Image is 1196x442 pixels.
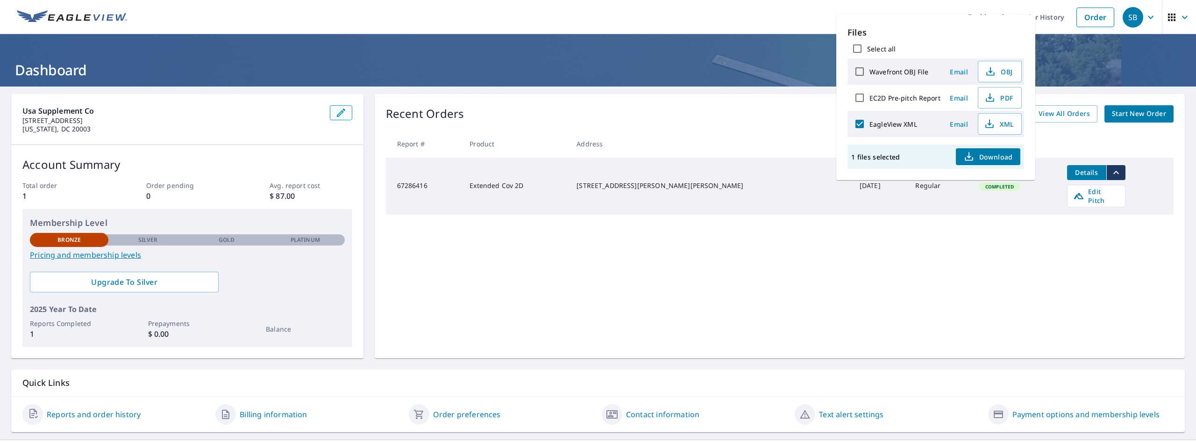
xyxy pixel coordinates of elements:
label: EagleView XML [869,120,917,129]
p: 2025 Year To Date [30,304,345,315]
td: Regular [908,158,971,215]
span: Email [948,120,970,129]
p: 1 files selected [851,152,900,161]
img: EV Logo [17,10,127,24]
p: Reports Completed [30,319,108,328]
a: Text alert settings [819,409,883,420]
th: Report # [386,130,463,158]
a: Edit Pitch [1067,185,1125,207]
td: Extended Cov 2D [462,158,569,215]
a: Contact information [626,409,699,420]
span: Start New Order [1112,108,1166,120]
p: Platinum [291,236,320,244]
a: Reports and order history [47,409,141,420]
p: 1 [30,328,108,340]
p: Bronze [57,236,81,244]
p: Silver [138,236,158,244]
span: Edit Pitch [1073,187,1119,205]
th: Product [462,130,569,158]
button: OBJ [978,61,1022,82]
p: Avg. report cost [270,181,352,190]
span: XML [984,118,1014,130]
label: EC2D Pre-pitch Report [869,94,940,102]
button: PDF [978,87,1022,109]
span: PDF [984,92,1014,103]
p: $ 87.00 [270,190,352,202]
label: Select all [867,44,896,53]
button: Email [944,117,974,131]
span: View All Orders [1039,108,1090,120]
a: View All Orders [1031,105,1097,123]
button: Email [944,91,974,105]
a: Upgrade To Silver [30,272,219,292]
p: Account Summary [22,156,352,173]
span: Email [948,94,970,102]
td: [DATE] [852,158,908,215]
span: Email [948,67,970,76]
p: Membership Level [30,217,345,229]
span: OBJ [984,66,1014,77]
p: Recent Orders [386,105,464,123]
p: $ 0.00 [148,328,227,340]
button: detailsBtn-67286416 [1067,165,1106,180]
p: Files [847,26,1024,39]
p: [STREET_ADDRESS] [22,116,322,125]
div: SB [1123,7,1143,28]
p: Total order [22,181,105,190]
a: Order preferences [433,409,501,420]
a: Pricing and membership levels [30,249,345,261]
a: Order [1076,7,1114,27]
label: Wavefront OBJ File [869,67,928,76]
p: Quick Links [22,377,1174,389]
span: Upgrade To Silver [37,277,211,287]
p: Balance [266,324,344,334]
button: Email [944,65,974,79]
p: 1 [22,190,105,202]
h1: Dashboard [11,60,1185,80]
p: 0 [146,190,228,202]
span: Details [1073,168,1101,177]
p: Prepayments [148,319,227,328]
button: XML [978,113,1022,135]
td: 67286416 [386,158,463,215]
th: Address [569,130,852,158]
a: Payment options and membership levels [1012,409,1160,420]
p: Order pending [146,181,228,190]
p: [US_STATE], DC 20003 [22,125,322,133]
p: Usa Supplement Co [22,105,322,116]
span: Completed [980,183,1019,190]
button: filesDropdownBtn-67286416 [1106,165,1125,180]
button: Download [956,148,1020,165]
p: Gold [219,236,235,244]
a: Start New Order [1104,105,1174,123]
span: Download [963,151,1013,162]
a: Billing information [240,409,307,420]
div: [STREET_ADDRESS][PERSON_NAME][PERSON_NAME] [577,181,845,190]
